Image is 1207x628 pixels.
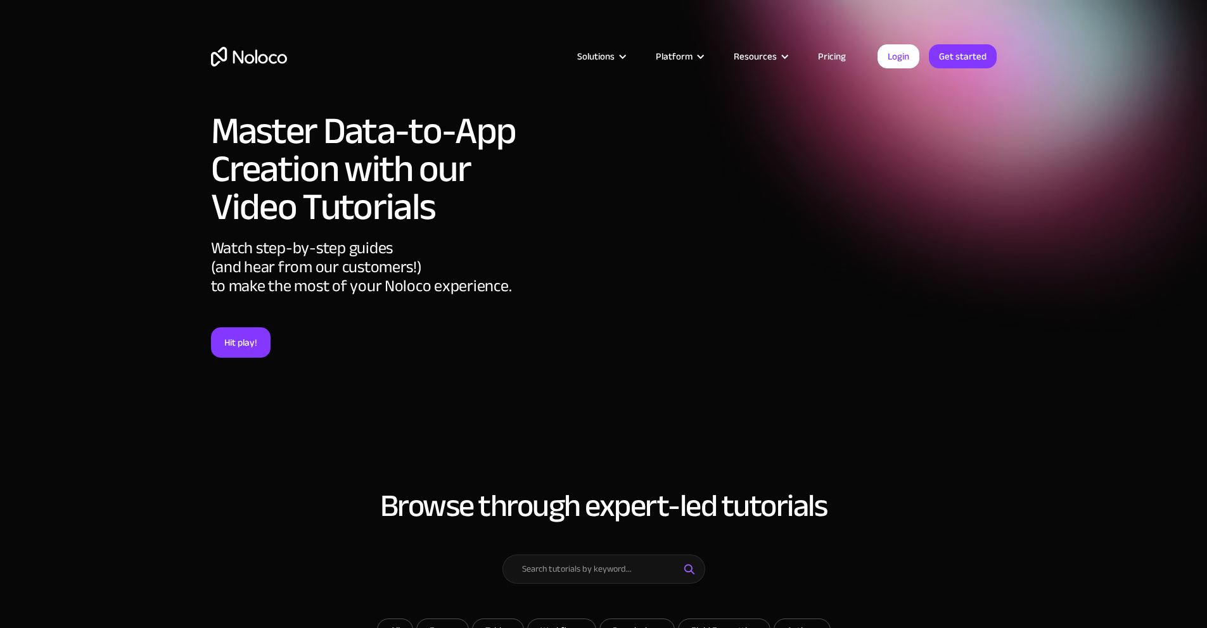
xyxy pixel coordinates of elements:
[211,239,531,327] div: Watch step-by-step guides (and hear from our customers!) to make the most of your Noloco experience.
[577,48,615,65] div: Solutions
[211,47,287,66] a: home
[878,44,919,68] a: Login
[211,489,997,523] h2: Browse through expert-led tutorials
[718,48,802,65] div: Resources
[211,327,271,358] a: Hit play!
[734,48,777,65] div: Resources
[544,108,997,362] iframe: Introduction to Noloco ┃No Code App Builder┃Create Custom Business Tools Without Code┃
[502,555,705,584] input: Search tutorials by keyword...
[802,48,862,65] a: Pricing
[929,44,997,68] a: Get started
[211,112,531,226] h1: Master Data-to-App Creation with our Video Tutorials
[640,48,718,65] div: Platform
[656,48,693,65] div: Platform
[561,48,640,65] div: Solutions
